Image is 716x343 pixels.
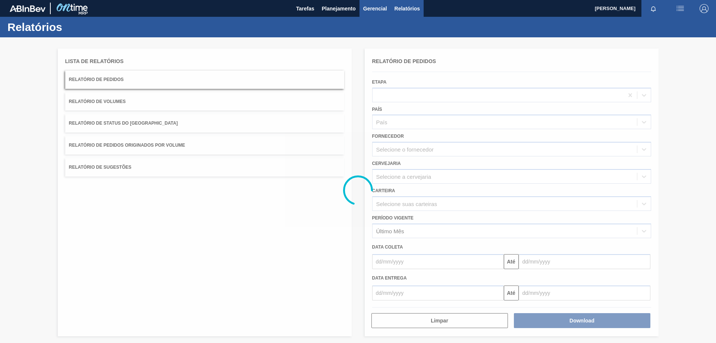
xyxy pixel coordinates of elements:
[700,4,709,13] img: Logout
[322,4,356,13] span: Planejamento
[296,4,314,13] span: Tarefas
[641,3,665,14] button: Notificações
[7,23,140,31] h1: Relatórios
[676,4,685,13] img: userActions
[363,4,387,13] span: Gerencial
[10,5,45,12] img: TNhmsLtSVTkK8tSr43FrP2fwEKptu5GPRR3wAAAABJRU5ErkJggg==
[395,4,420,13] span: Relatórios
